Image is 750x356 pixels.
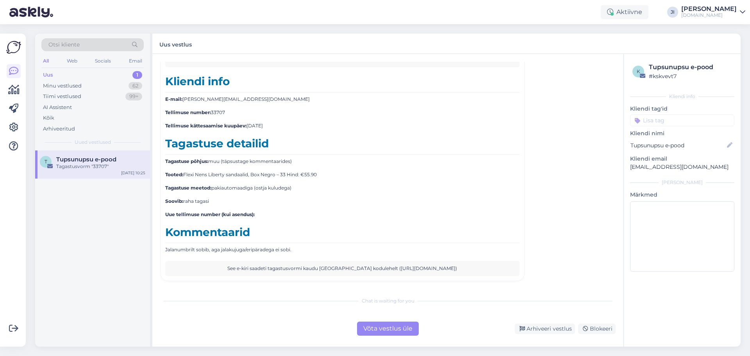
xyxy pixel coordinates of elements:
p: [DATE] [165,122,520,129]
div: Uus [43,71,53,79]
div: Kliendi info [630,93,734,100]
div: Aktiivne [601,5,648,19]
strong: Tellimuse kättesaamise kuupäev: [165,123,246,129]
div: Web [65,56,79,66]
p: Jalanumbrilt sobib, aga jalakujuga/eripäradega ei sobi. [165,246,520,253]
p: Märkmed [630,191,734,199]
div: Blokeeri [578,324,616,334]
p: Kliendi email [630,155,734,163]
a: [PERSON_NAME][DOMAIN_NAME] [681,6,745,18]
div: Tagastusvorm "33707" [56,163,145,170]
img: Askly Logo [6,40,21,55]
strong: Uue tellimuse number (kui asendus): [165,211,255,217]
div: Socials [93,56,112,66]
div: 62 [129,82,142,90]
div: Võta vestlus üle [357,322,419,336]
p: pakiautomaadiga (ostja kuludega) [165,184,520,191]
p: raha tagasi [165,198,520,205]
div: [PERSON_NAME] [630,179,734,186]
div: 99+ [125,93,142,100]
span: Uued vestlused [75,139,111,146]
strong: E-mail: [165,96,182,102]
span: T [45,159,47,165]
div: Chat is waiting for you [160,297,616,304]
span: k [637,68,640,74]
h3: Kommentaarid [165,226,520,243]
strong: Tagastuse põhjus: [165,158,208,164]
div: Kõik [43,114,54,122]
span: Tupsunupsu e-pood [56,156,116,163]
input: Lisa nimi [630,141,725,150]
div: Tupsunupsu e-pood [649,63,732,72]
span: Otsi kliente [48,41,80,49]
div: AI Assistent [43,104,72,111]
div: See e-kiri saadeti tagastusvormi kaudu [GEOGRAPHIC_DATA] kodulehelt ([URL][DOMAIN_NAME]) [165,261,520,276]
p: 33707 [165,109,520,116]
div: Arhiveeritud [43,125,75,133]
div: [DOMAIN_NAME] [681,12,737,18]
div: # kskvevt7 [649,72,732,81]
p: [PERSON_NAME][EMAIL_ADDRESS][DOMAIN_NAME] [165,96,520,103]
div: Tiimi vestlused [43,93,81,100]
p: muu (täpsustage kommentaarides) [165,158,520,165]
input: Lisa tag [630,114,734,126]
strong: Soovib: [165,198,183,204]
div: All [41,56,50,66]
p: Kliendi tag'id [630,105,734,113]
p: Flexi Nens Liberty sandaalid, Box Negro – 33 Hind: €55.90 [165,171,520,178]
h3: Kliendi info [165,75,520,93]
div: 1 [132,71,142,79]
div: [DATE] 10:25 [121,170,145,176]
strong: Tooted: [165,172,183,177]
p: Kliendi nimi [630,129,734,138]
div: Minu vestlused [43,82,82,90]
p: [EMAIL_ADDRESS][DOMAIN_NAME] [630,163,734,171]
label: Uus vestlus [159,38,192,49]
div: [PERSON_NAME] [681,6,737,12]
div: JI [667,7,678,18]
strong: Tagastuse meetod: [165,185,211,191]
div: Arhiveeri vestlus [515,324,575,334]
div: Email [127,56,144,66]
strong: Tellimuse number: [165,109,211,115]
h3: Tagastuse detailid [165,137,520,155]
